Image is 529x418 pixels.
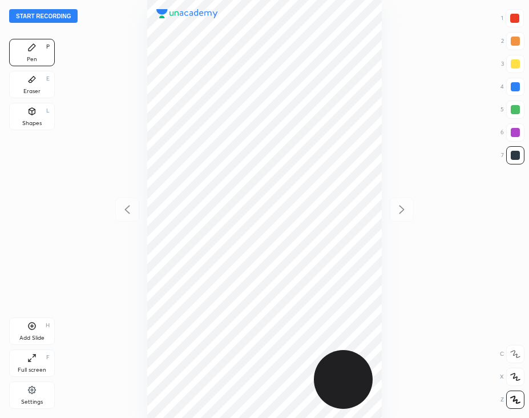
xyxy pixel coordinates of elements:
div: Z [500,391,524,409]
button: Start recording [9,9,78,23]
div: 2 [501,32,524,50]
div: C [500,345,524,363]
div: 7 [501,146,524,164]
div: P [46,44,50,50]
div: Pen [27,57,37,62]
div: Shapes [22,120,42,126]
div: F [46,355,50,360]
div: 5 [500,101,524,119]
div: H [46,323,50,328]
div: X [500,368,524,386]
div: 6 [500,123,524,142]
div: 3 [501,55,524,73]
div: Eraser [23,89,41,94]
div: Add Slide [19,335,45,341]
div: Settings [21,399,43,405]
div: Full screen [18,367,46,373]
div: 1 [501,9,524,27]
div: L [46,108,50,114]
div: E [46,76,50,82]
img: logo.38c385cc.svg [156,9,218,18]
div: 4 [500,78,524,96]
